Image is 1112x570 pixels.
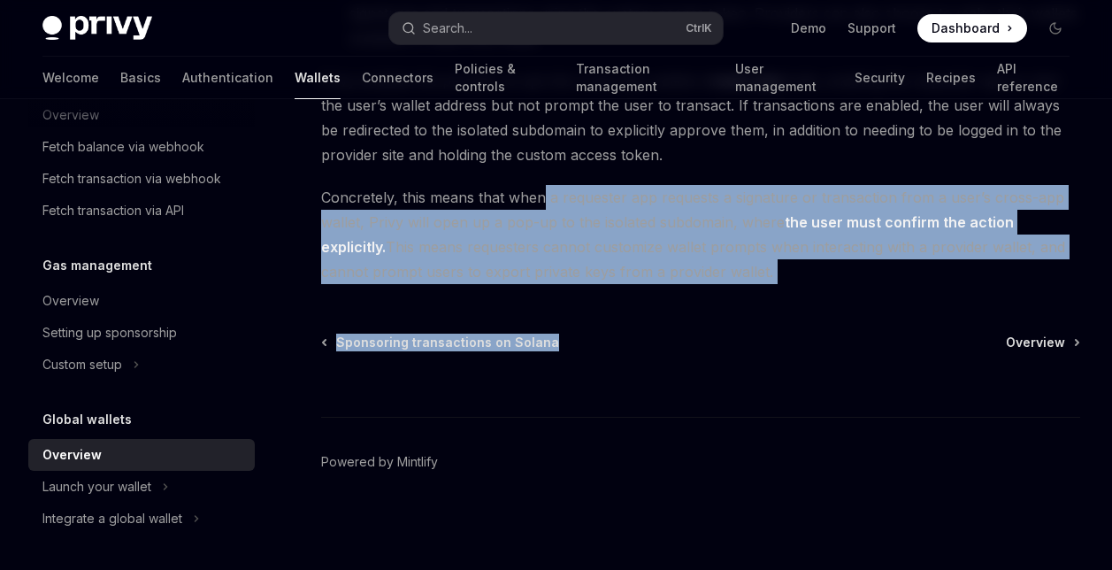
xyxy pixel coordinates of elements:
a: Authentication [182,57,273,99]
div: Fetch balance via webhook [42,136,204,158]
a: Policies & controls [455,57,555,99]
a: Fetch transaction via API [28,195,255,227]
a: Sponsoring transactions on Solana [323,334,559,351]
a: User management [735,57,833,99]
div: Fetch transaction via API [42,200,184,221]
div: Overview [42,444,102,466]
div: Overview [42,290,99,312]
a: API reference [997,57,1070,99]
a: Basics [120,57,161,99]
span: Sponsoring transactions on Solana [336,334,559,351]
a: Setting up sponsorship [28,317,255,349]
a: Wallets [295,57,341,99]
span: Ctrl K [686,21,712,35]
span: Overview [1006,334,1065,351]
h5: Global wallets [42,409,132,430]
a: Powered by Mintlify [321,453,438,471]
a: Overview [28,285,255,317]
a: Fetch balance via webhook [28,131,255,163]
img: dark logo [42,16,152,41]
h5: Gas management [42,255,152,276]
div: Search... [423,18,472,39]
strong: the user must confirm the action explicitly. [321,213,1014,256]
a: Recipes [926,57,976,99]
div: Integrate a global wallet [42,508,182,529]
span: Dashboard [932,19,1000,37]
span: Privy enables the provider to opt into cross-app wallets in mode, enabling the requester app to v... [321,68,1080,167]
div: Custom setup [42,354,122,375]
span: Concretely, this means that when a requester app requests a signature or transaction from a user’... [321,185,1080,284]
div: Launch your wallet [42,476,151,497]
a: Demo [791,19,826,37]
a: Connectors [362,57,433,99]
a: Overview [1006,334,1078,351]
a: Transaction management [576,57,714,99]
button: Toggle dark mode [1041,14,1070,42]
a: Security [855,57,905,99]
a: Welcome [42,57,99,99]
div: Setting up sponsorship [42,322,177,343]
a: Fetch transaction via webhook [28,163,255,195]
a: Overview [28,439,255,471]
button: Search...CtrlK [389,12,722,44]
a: Dashboard [917,14,1027,42]
a: Support [847,19,896,37]
div: Fetch transaction via webhook [42,168,221,189]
